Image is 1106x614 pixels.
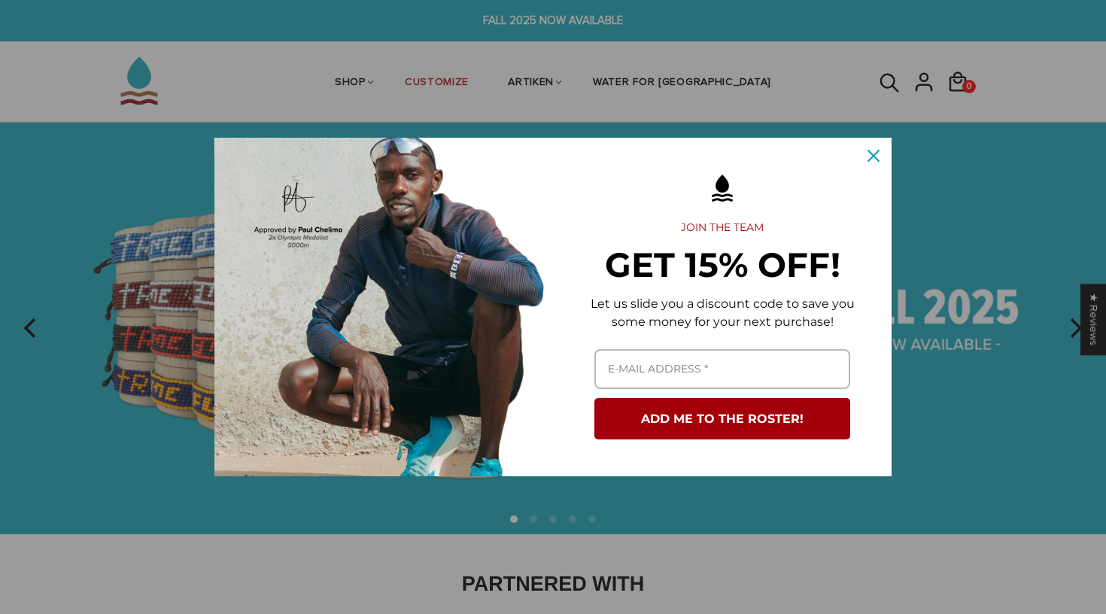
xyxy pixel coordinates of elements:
input: Email field [594,349,850,389]
h2: JOIN THE TEAM [577,221,867,235]
button: Close [855,138,892,174]
svg: close icon [867,150,880,162]
p: Let us slide you a discount code to save you some money for your next purchase! [577,295,867,331]
strong: GET 15% OFF! [605,244,840,285]
button: ADD ME TO THE ROSTER! [594,398,850,439]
